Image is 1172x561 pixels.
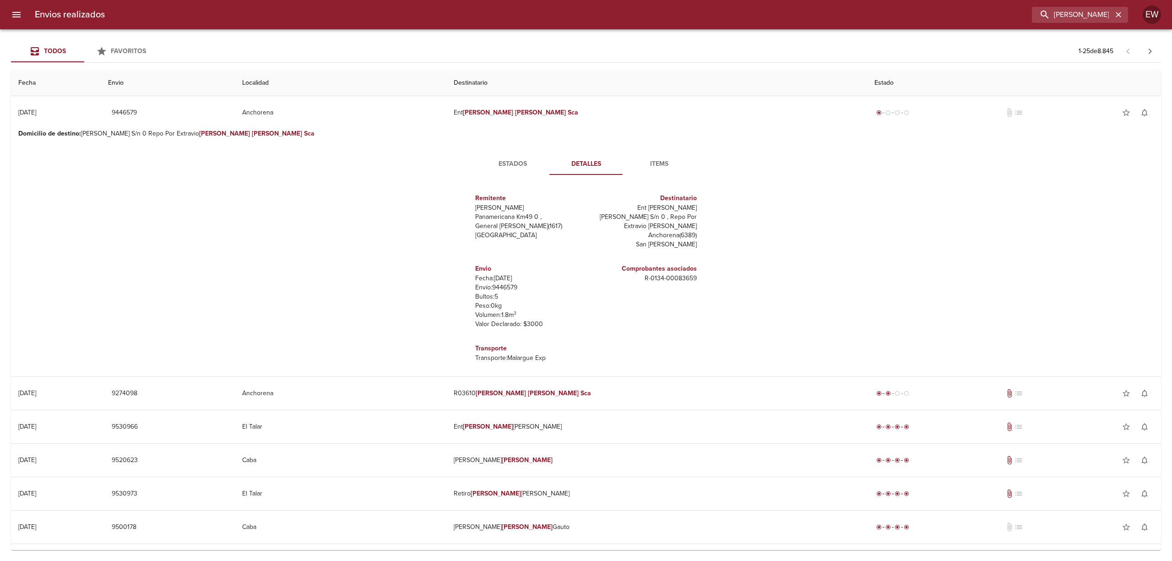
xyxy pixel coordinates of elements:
[590,274,697,283] p: R - 0134 - 00083659
[515,109,566,116] em: [PERSON_NAME]
[895,491,900,496] span: radio_button_checked
[1014,456,1023,465] span: No tiene pedido asociado
[876,491,882,496] span: radio_button_checked
[475,354,582,363] p: Transporte: Malargue Exp
[235,410,446,443] td: El Talar
[475,231,582,240] p: [GEOGRAPHIC_DATA]
[1122,489,1131,498] span: star_border
[876,424,882,430] span: radio_button_checked
[1135,418,1154,436] button: Activar notificaciones
[874,422,911,431] div: Entregado
[446,477,868,510] td: Retiro [PERSON_NAME]
[475,320,582,329] p: Valor Declarado: $ 3000
[475,274,582,283] p: Fecha: [DATE]
[895,110,900,115] span: radio_button_unchecked
[1005,523,1014,532] span: No tiene documentos adjuntos
[108,419,141,436] button: 9530966
[628,158,690,170] span: Items
[108,519,140,536] button: 9500178
[446,511,868,544] td: [PERSON_NAME] Gauto
[18,523,36,531] div: [DATE]
[475,203,582,212] p: [PERSON_NAME]
[1117,418,1135,436] button: Agregar a favoritos
[18,490,36,497] div: [DATE]
[885,424,891,430] span: radio_button_checked
[528,389,579,397] em: [PERSON_NAME]
[568,109,578,116] em: Sca
[5,4,27,26] button: menu
[446,377,868,410] td: R03610
[463,109,514,116] em: [PERSON_NAME]
[590,231,697,240] p: Anchorena ( 6389 )
[475,310,582,320] p: Volumen: 1.8 m
[475,292,582,301] p: Bultos: 5
[1135,103,1154,122] button: Activar notificaciones
[904,110,909,115] span: radio_button_unchecked
[475,212,582,222] p: Panamericana Km49 0 ,
[1122,108,1131,117] span: star_border
[874,456,911,465] div: Entregado
[1135,451,1154,469] button: Activar notificaciones
[1117,46,1139,55] span: Pagina anterior
[235,444,446,477] td: Caba
[112,107,137,119] span: 9446579
[867,70,1161,96] th: Estado
[476,389,526,397] em: [PERSON_NAME]
[876,524,882,530] span: radio_button_checked
[101,70,235,96] th: Envio
[1079,47,1113,56] p: 1 - 25 de 8.845
[876,458,882,463] span: radio_button_checked
[1140,108,1149,117] span: notifications_none
[446,410,868,443] td: Ent [PERSON_NAME]
[1140,456,1149,465] span: notifications_none
[1117,103,1135,122] button: Agregar a favoritos
[874,389,911,398] div: Despachado
[112,455,138,466] span: 9520623
[44,47,66,55] span: Todos
[199,130,250,137] em: [PERSON_NAME]
[895,458,900,463] span: radio_button_checked
[108,385,141,402] button: 9274098
[895,424,900,430] span: radio_button_checked
[476,153,696,175] div: Tabs detalle de guia
[1032,7,1112,23] input: buscar
[904,458,909,463] span: radio_button_checked
[1117,485,1135,503] button: Agregar a favoritos
[235,511,446,544] td: Caba
[235,96,446,129] td: Anchorena
[1014,422,1023,431] span: No tiene pedido asociado
[876,391,882,396] span: radio_button_checked
[904,491,909,496] span: radio_button_checked
[1005,456,1014,465] span: Tiene documentos adjuntos
[1143,5,1161,24] div: EW
[11,70,101,96] th: Fecha
[463,423,514,430] em: [PERSON_NAME]
[18,130,81,137] b: Domicilio de destino :
[108,104,141,121] button: 9446579
[482,158,544,170] span: Estados
[1135,518,1154,536] button: Activar notificaciones
[18,423,36,430] div: [DATE]
[1140,389,1149,398] span: notifications_none
[475,264,582,274] h6: Envio
[1014,108,1023,117] span: No tiene pedido asociado
[1122,523,1131,532] span: star_border
[252,130,303,137] em: [PERSON_NAME]
[18,456,36,464] div: [DATE]
[874,108,911,117] div: Generado
[112,522,136,533] span: 9500178
[590,203,697,212] p: Ent [PERSON_NAME]
[1140,489,1149,498] span: notifications_none
[446,70,868,96] th: Destinatario
[555,158,617,170] span: Detalles
[1117,451,1135,469] button: Agregar a favoritos
[1140,422,1149,431] span: notifications_none
[18,109,36,116] div: [DATE]
[1122,422,1131,431] span: star_border
[590,240,697,249] p: San [PERSON_NAME]
[514,310,516,316] sup: 3
[1135,384,1154,403] button: Activar notificaciones
[1005,489,1014,498] span: Tiene documentos adjuntos
[475,283,582,292] p: Envío: 9446579
[904,391,909,396] span: radio_button_unchecked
